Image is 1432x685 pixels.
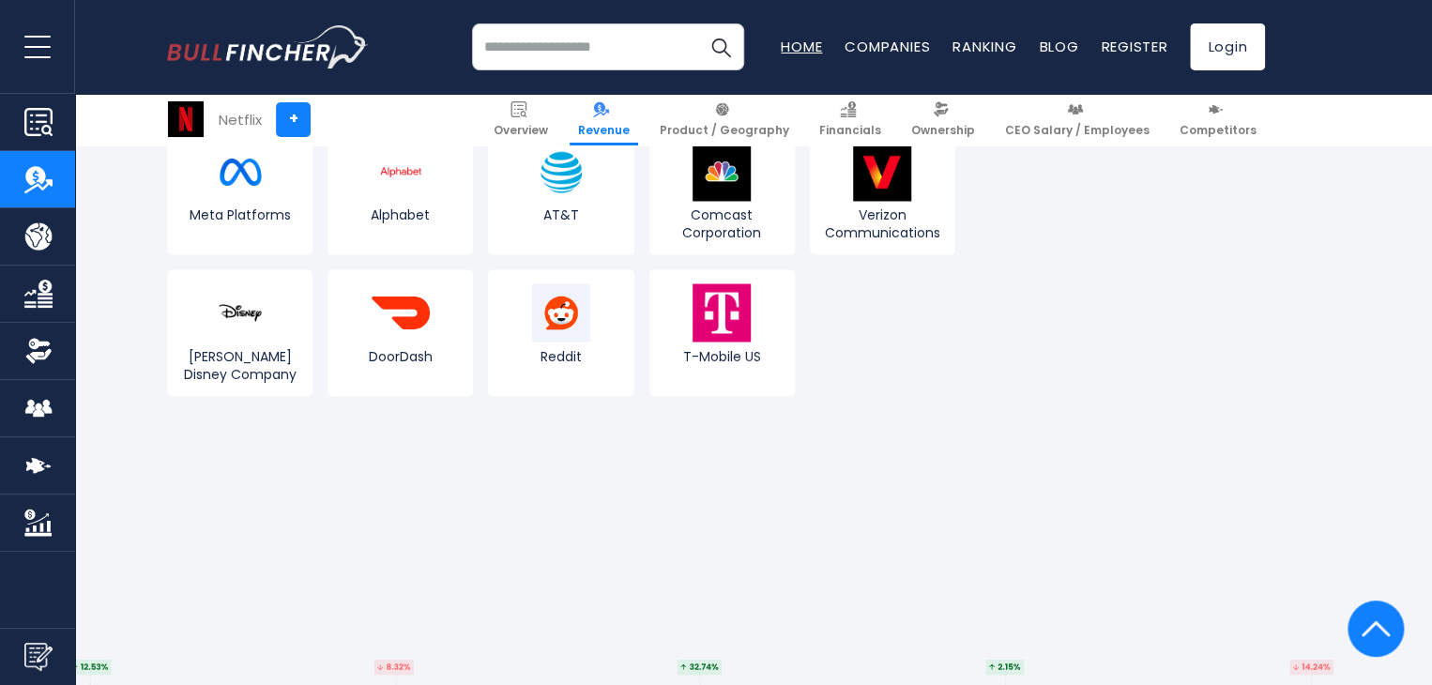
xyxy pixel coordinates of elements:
[903,94,983,145] a: Ownership
[1039,37,1078,56] a: Blog
[493,206,629,223] span: AT&T
[172,206,308,223] span: Meta Platforms
[1005,123,1150,138] span: CEO Salary / Employees
[167,25,369,68] img: bullfincher logo
[167,25,369,68] a: Go to homepage
[328,129,473,254] a: Alphabet
[485,94,556,145] a: Overview
[211,143,269,201] img: META logo
[1171,94,1265,145] a: Competitors
[172,347,308,381] span: [PERSON_NAME] Disney Company
[167,269,312,395] a: [PERSON_NAME] Disney Company
[781,37,822,56] a: Home
[911,123,975,138] span: Ownership
[997,94,1158,145] a: CEO Salary / Employees
[1101,37,1167,56] a: Register
[815,206,951,240] span: Verizon Communications
[693,143,751,201] img: CMCSA logo
[372,143,430,201] img: GOOGL logo
[810,129,955,254] a: Verizon Communications
[24,337,53,365] img: Ownership
[332,206,468,223] span: Alphabet
[328,269,473,395] a: DoorDash
[493,347,629,364] span: Reddit
[276,102,311,137] a: +
[578,123,630,138] span: Revenue
[651,94,798,145] a: Product / Geography
[660,123,789,138] span: Product / Geography
[332,347,468,364] span: DoorDash
[219,109,262,130] div: Netflix
[811,94,890,145] a: Financials
[168,101,204,137] img: NFLX logo
[654,347,790,364] span: T-Mobile US
[211,283,269,342] img: DIS logo
[488,269,633,395] a: Reddit
[372,283,430,342] img: DASH logo
[488,129,633,254] a: AT&T
[649,129,795,254] a: Comcast Corporation
[532,283,590,342] img: RDDT logo
[570,94,638,145] a: Revenue
[494,123,548,138] span: Overview
[845,37,930,56] a: Companies
[952,37,1016,56] a: Ranking
[654,206,790,240] span: Comcast Corporation
[693,283,751,342] img: TMUS logo
[853,143,911,201] img: VZ logo
[697,23,744,70] button: Search
[649,269,795,395] a: T-Mobile US
[819,123,881,138] span: Financials
[167,129,312,254] a: Meta Platforms
[532,143,590,201] img: T logo
[1190,23,1265,70] a: Login
[1180,123,1257,138] span: Competitors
